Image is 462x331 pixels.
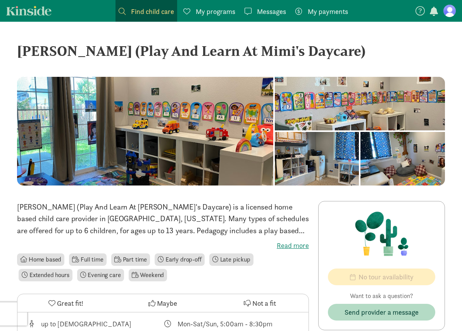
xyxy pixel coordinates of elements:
button: Maybe [114,294,211,312]
a: Kinside [6,6,52,16]
li: Part time [111,253,150,266]
div: [PERSON_NAME] (Play And Learn At Mimi's Daycare) [17,40,445,61]
li: Home based [17,253,64,266]
div: Mon-Sat/Sun, 5:00am - 8:30pm [178,319,272,329]
li: Early drop-off [155,253,205,266]
p: Want to ask a question? [328,291,435,301]
span: My payments [308,6,348,17]
li: Evening care [77,269,124,281]
label: Read more [17,241,309,250]
span: Messages [257,6,286,17]
button: Great fit! [17,294,114,312]
button: Not a fit [212,294,309,312]
li: Late pickup [209,253,253,266]
span: No tour availability [359,272,414,282]
span: Send provider a message [345,307,419,317]
span: Maybe [157,298,177,308]
li: Full time [69,253,106,266]
li: Extended hours [19,269,72,281]
button: No tour availability [328,269,435,285]
span: Find child care [131,6,174,17]
button: Send provider a message [328,304,435,321]
div: Class schedule [163,319,300,329]
span: Not a fit [252,298,276,308]
li: Weekend [129,269,167,281]
span: My programs [196,6,235,17]
p: [PERSON_NAME] (Play And Learn At [PERSON_NAME]'s Daycare) is a licensed home based child care pro... [17,201,309,236]
span: Great fit! [57,298,83,308]
div: up to [DEMOGRAPHIC_DATA] [41,319,131,329]
div: Age range for children that this provider cares for [27,319,163,329]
